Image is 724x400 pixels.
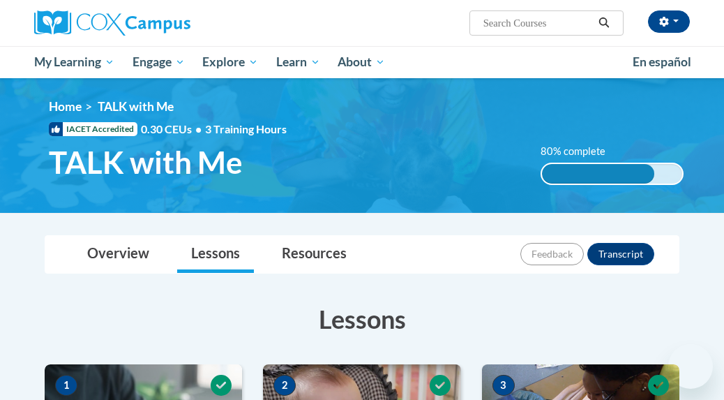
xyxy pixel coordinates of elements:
a: Cox Campus [34,10,239,36]
label: 80% complete [541,144,621,159]
span: 1 [55,375,77,396]
span: Learn [276,54,320,71]
span: En español [633,54,691,69]
span: Engage [133,54,185,71]
input: Search Courses [482,15,594,31]
a: Resources [268,236,361,273]
img: Cox Campus [34,10,190,36]
h3: Lessons [45,302,679,336]
a: My Learning [25,46,123,78]
span: IACET Accredited [49,122,137,136]
iframe: Button to launch messaging window [668,344,713,389]
span: TALK with Me [49,144,243,181]
a: Engage [123,46,194,78]
a: Lessons [177,236,254,273]
span: 2 [273,375,296,396]
div: Main menu [24,46,700,78]
span: My Learning [34,54,114,71]
button: Transcript [587,243,654,265]
a: Overview [73,236,163,273]
span: Explore [202,54,258,71]
span: About [338,54,385,71]
div: 80% complete [542,164,654,184]
button: Search [594,15,614,31]
a: About [329,46,395,78]
span: • [195,122,202,135]
button: Account Settings [648,10,690,33]
span: 0.30 CEUs [141,121,205,137]
span: 3 [492,375,515,396]
a: Learn [267,46,329,78]
span: 3 Training Hours [205,122,287,135]
a: Home [49,99,82,114]
span: TALK with Me [98,99,174,114]
button: Feedback [520,243,584,265]
a: Explore [193,46,267,78]
a: En español [624,47,700,77]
